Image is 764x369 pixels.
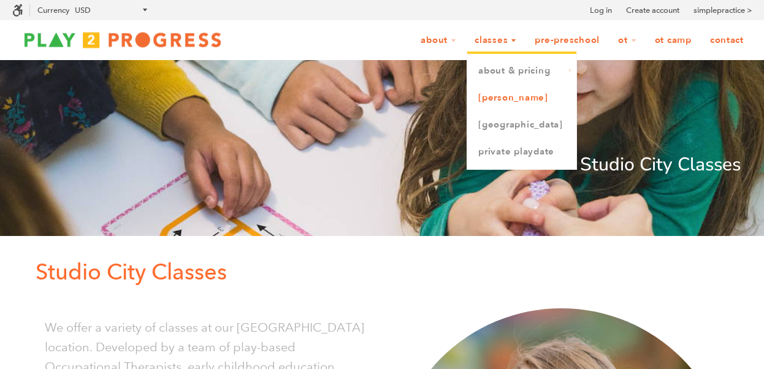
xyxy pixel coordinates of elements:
a: [GEOGRAPHIC_DATA] [467,112,576,139]
p: Studio City Classes [36,254,741,290]
a: OT [610,29,644,52]
a: OT Camp [647,29,700,52]
a: Classes [467,29,524,52]
a: About [413,29,464,52]
p: Studio City Classes [23,150,741,180]
a: Create account [626,4,679,17]
img: Play2Progress logo [12,28,233,52]
a: Private Playdate [467,139,576,165]
a: [PERSON_NAME] [467,85,576,112]
a: About & Pricing [467,58,576,85]
a: Pre-Preschool [527,29,608,52]
a: simplepractice > [693,4,752,17]
a: Contact [702,29,752,52]
label: Currency [37,6,69,15]
a: Log in [590,4,612,17]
